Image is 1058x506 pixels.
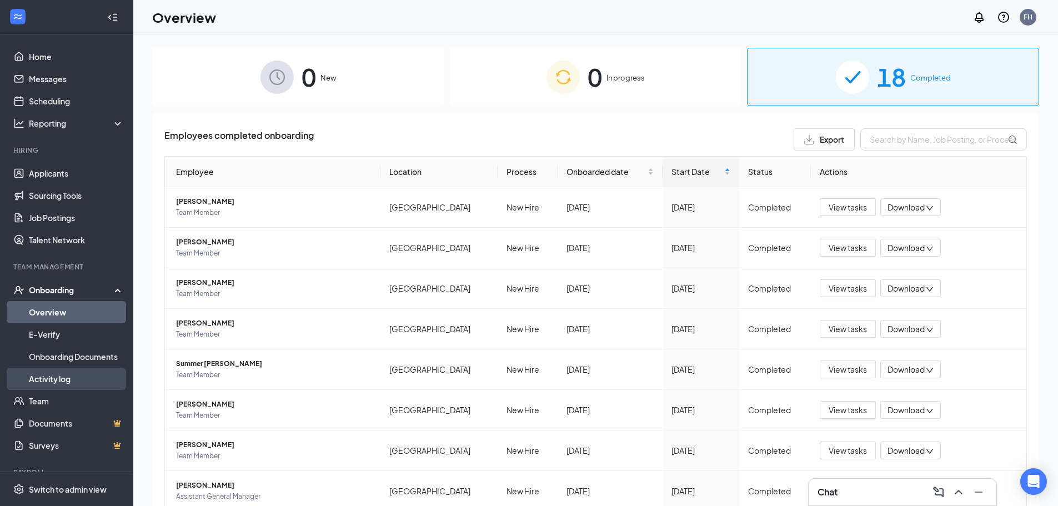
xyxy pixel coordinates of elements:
[671,444,730,457] div: [DATE]
[887,283,925,294] span: Download
[748,363,802,375] div: Completed
[380,430,498,471] td: [GEOGRAPHIC_DATA]
[380,157,498,187] th: Location
[739,157,811,187] th: Status
[13,468,122,477] div: Payroll
[13,484,24,495] svg: Settings
[176,450,372,462] span: Team Member
[887,404,925,416] span: Download
[176,329,372,340] span: Team Member
[950,483,967,501] button: ChevronUp
[380,268,498,309] td: [GEOGRAPHIC_DATA]
[794,128,855,151] button: Export
[380,309,498,349] td: [GEOGRAPHIC_DATA]
[829,201,867,213] span: View tasks
[820,279,876,297] button: View tasks
[176,277,372,288] span: [PERSON_NAME]
[29,390,124,412] a: Team
[165,157,380,187] th: Employee
[566,404,654,416] div: [DATE]
[380,228,498,268] td: [GEOGRAPHIC_DATA]
[498,430,558,471] td: New Hire
[29,207,124,229] a: Job Postings
[29,484,107,495] div: Switch to admin view
[820,360,876,378] button: View tasks
[671,404,730,416] div: [DATE]
[877,58,906,96] span: 18
[176,480,372,491] span: [PERSON_NAME]
[820,136,844,143] span: Export
[498,228,558,268] td: New Hire
[748,485,802,497] div: Completed
[829,444,867,457] span: View tasks
[29,118,124,129] div: Reporting
[748,323,802,335] div: Completed
[972,11,986,24] svg: Notifications
[320,72,336,83] span: New
[498,268,558,309] td: New Hire
[498,309,558,349] td: New Hire
[829,323,867,335] span: View tasks
[566,242,654,254] div: [DATE]
[498,157,558,187] th: Process
[12,11,23,22] svg: WorkstreamLogo
[972,485,985,499] svg: Minimize
[29,301,124,323] a: Overview
[176,237,372,248] span: [PERSON_NAME]
[970,483,987,501] button: Minimize
[887,445,925,457] span: Download
[498,349,558,390] td: New Hire
[671,201,730,213] div: [DATE]
[997,11,1010,24] svg: QuestionInfo
[566,201,654,213] div: [DATE]
[29,368,124,390] a: Activity log
[566,282,654,294] div: [DATE]
[566,166,645,178] span: Onboarded date
[820,401,876,419] button: View tasks
[29,412,124,434] a: DocumentsCrown
[566,485,654,497] div: [DATE]
[926,448,934,455] span: down
[498,187,558,228] td: New Hire
[29,284,114,295] div: Onboarding
[887,323,925,335] span: Download
[302,58,316,96] span: 0
[926,407,934,415] span: down
[176,358,372,369] span: Summer [PERSON_NAME]
[671,485,730,497] div: [DATE]
[671,363,730,375] div: [DATE]
[176,491,372,502] span: Assistant General Manager
[926,285,934,293] span: down
[887,364,925,375] span: Download
[566,444,654,457] div: [DATE]
[13,262,122,272] div: Team Management
[818,486,838,498] h3: Chat
[380,349,498,390] td: [GEOGRAPHIC_DATA]
[1020,468,1047,495] div: Open Intercom Messenger
[606,72,645,83] span: In progress
[29,184,124,207] a: Sourcing Tools
[29,68,124,90] a: Messages
[820,198,876,216] button: View tasks
[176,196,372,207] span: [PERSON_NAME]
[13,146,122,155] div: Hiring
[29,90,124,112] a: Scheduling
[952,485,965,499] svg: ChevronUp
[566,363,654,375] div: [DATE]
[671,282,730,294] div: [DATE]
[176,439,372,450] span: [PERSON_NAME]
[748,404,802,416] div: Completed
[176,369,372,380] span: Team Member
[29,229,124,251] a: Talent Network
[13,284,24,295] svg: UserCheck
[29,345,124,368] a: Onboarding Documents
[558,157,663,187] th: Onboarded date
[1024,12,1032,22] div: FH
[748,242,802,254] div: Completed
[498,390,558,430] td: New Hire
[29,434,124,457] a: SurveysCrown
[926,204,934,212] span: down
[887,242,925,254] span: Download
[588,58,602,96] span: 0
[820,442,876,459] button: View tasks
